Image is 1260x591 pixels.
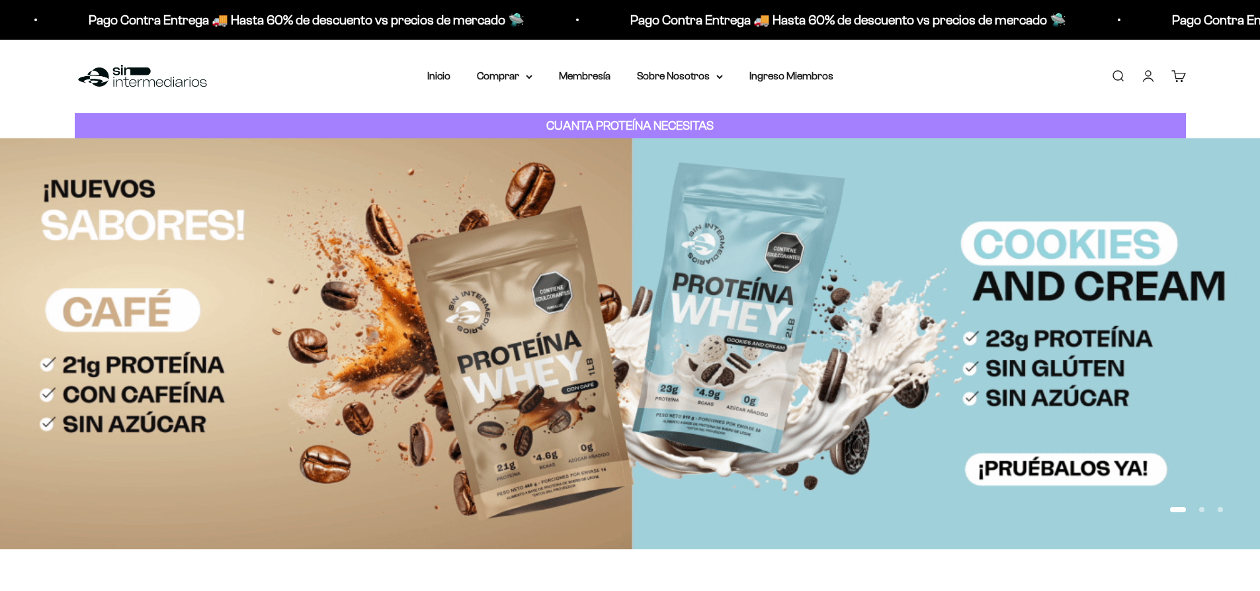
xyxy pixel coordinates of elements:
[427,70,450,81] a: Inicio
[477,68,532,85] summary: Comprar
[749,70,833,81] a: Ingreso Miembros
[637,68,723,85] summary: Sobre Nosotros
[609,9,1045,30] p: Pago Contra Entrega 🚚 Hasta 60% de descuento vs precios de mercado 🛸
[546,118,714,132] strong: CUANTA PROTEÍNA NECESITAS
[67,9,503,30] p: Pago Contra Entrega 🚚 Hasta 60% de descuento vs precios de mercado 🛸
[559,70,610,81] a: Membresía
